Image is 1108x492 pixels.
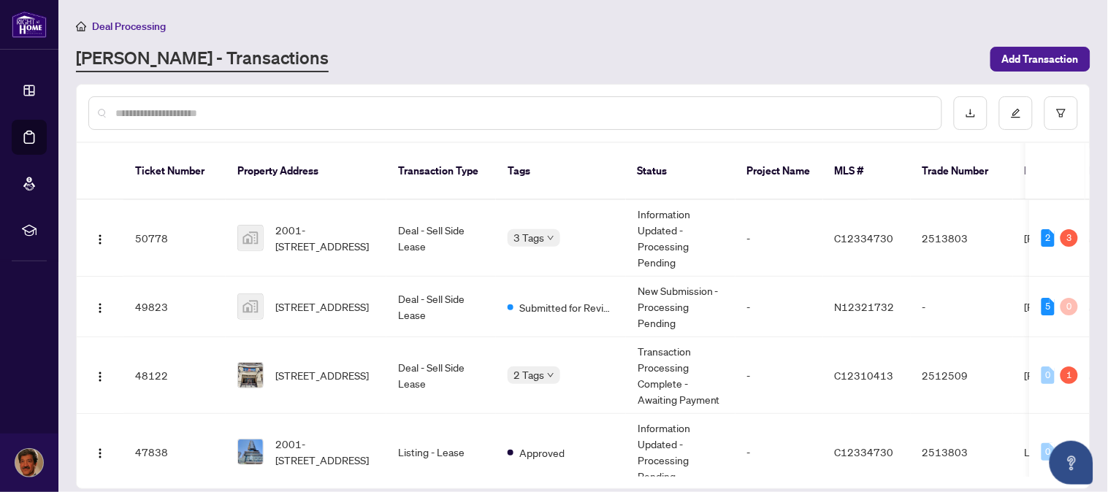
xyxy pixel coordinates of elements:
[94,371,106,383] img: Logo
[88,226,112,250] button: Logo
[76,46,329,72] a: [PERSON_NAME] - Transactions
[911,414,1013,491] td: 2513803
[911,200,1013,277] td: 2513803
[1061,366,1078,384] div: 1
[94,302,106,314] img: Logo
[1011,108,1021,118] span: edit
[1042,229,1055,247] div: 2
[92,20,166,33] span: Deal Processing
[238,439,263,464] img: thumbnail-img
[386,414,496,491] td: Listing - Lease
[835,445,894,458] span: C12334730
[513,366,544,383] span: 2 Tags
[823,143,911,200] th: MLS #
[513,229,544,246] span: 3 Tags
[911,277,1013,337] td: -
[1042,366,1055,384] div: 0
[990,47,1090,72] button: Add Transaction
[1042,298,1055,315] div: 5
[386,337,496,414] td: Deal - Sell Side Lease
[626,200,736,277] td: Information Updated - Processing Pending
[835,369,894,382] span: C12310413
[1050,441,1093,485] button: Open asap
[736,200,823,277] td: -
[123,414,226,491] td: 47838
[275,299,369,315] span: [STREET_ADDRESS]
[386,200,496,277] td: Deal - Sell Side Lease
[1056,108,1066,118] span: filter
[123,143,226,200] th: Ticket Number
[966,108,976,118] span: download
[547,372,554,379] span: down
[1042,443,1055,461] div: 0
[238,363,263,388] img: thumbnail-img
[911,143,1013,200] th: Trade Number
[911,337,1013,414] td: 2512509
[1002,47,1079,71] span: Add Transaction
[999,96,1033,130] button: edit
[626,337,736,414] td: Transaction Processing Complete - Awaiting Payment
[123,277,226,337] td: 49823
[736,277,823,337] td: -
[626,277,736,337] td: New Submission - Processing Pending
[88,364,112,387] button: Logo
[626,143,736,200] th: Status
[123,200,226,277] td: 50778
[736,337,823,414] td: -
[226,143,386,200] th: Property Address
[94,447,106,459] img: Logo
[626,414,736,491] td: Information Updated - Processing Pending
[736,143,823,200] th: Project Name
[94,234,106,245] img: Logo
[519,445,565,461] span: Approved
[238,294,263,319] img: thumbnail-img
[275,436,375,468] span: 2001-[STREET_ADDRESS]
[88,295,112,318] button: Logo
[386,277,496,337] td: Deal - Sell Side Lease
[238,226,263,250] img: thumbnail-img
[1061,298,1078,315] div: 0
[547,234,554,242] span: down
[76,21,86,31] span: home
[496,143,626,200] th: Tags
[386,143,496,200] th: Transaction Type
[275,367,369,383] span: [STREET_ADDRESS]
[1061,229,1078,247] div: 3
[15,449,43,477] img: Profile Icon
[88,440,112,464] button: Logo
[123,337,226,414] td: 48122
[519,299,614,315] span: Submitted for Review
[1044,96,1078,130] button: filter
[954,96,987,130] button: download
[736,414,823,491] td: -
[835,300,895,313] span: N12321732
[275,222,375,254] span: 2001-[STREET_ADDRESS]
[835,231,894,245] span: C12334730
[12,11,47,38] img: logo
